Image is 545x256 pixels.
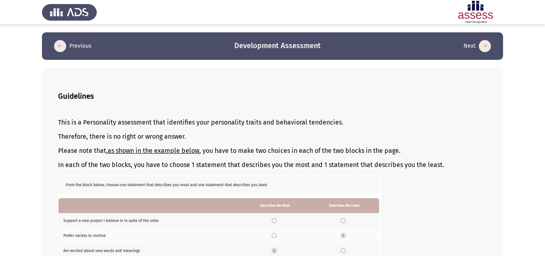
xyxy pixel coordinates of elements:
button: load previous page [52,40,94,53]
p: In each of the two blocks, you have to choose 1 statement that describes you the most and 1 state... [58,161,487,169]
h3: Development Assessment [234,41,321,51]
img: Assessment logo of Development Assessment R1 (EN/AR) [448,1,503,23]
img: Assess Talent Management logo [42,1,97,23]
b: Guidelines [58,92,94,101]
p: This is a Personality assessment that identifies your personality traits and behavioral tendencies. [58,118,487,126]
p: Please note that, , you have to make two choices in each of the two blocks in the page. [58,147,487,154]
button: load next page [461,40,493,53]
p: Therefore, there is no right or wrong answer. [58,133,487,140]
u: as shown in the example below [108,147,199,154]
